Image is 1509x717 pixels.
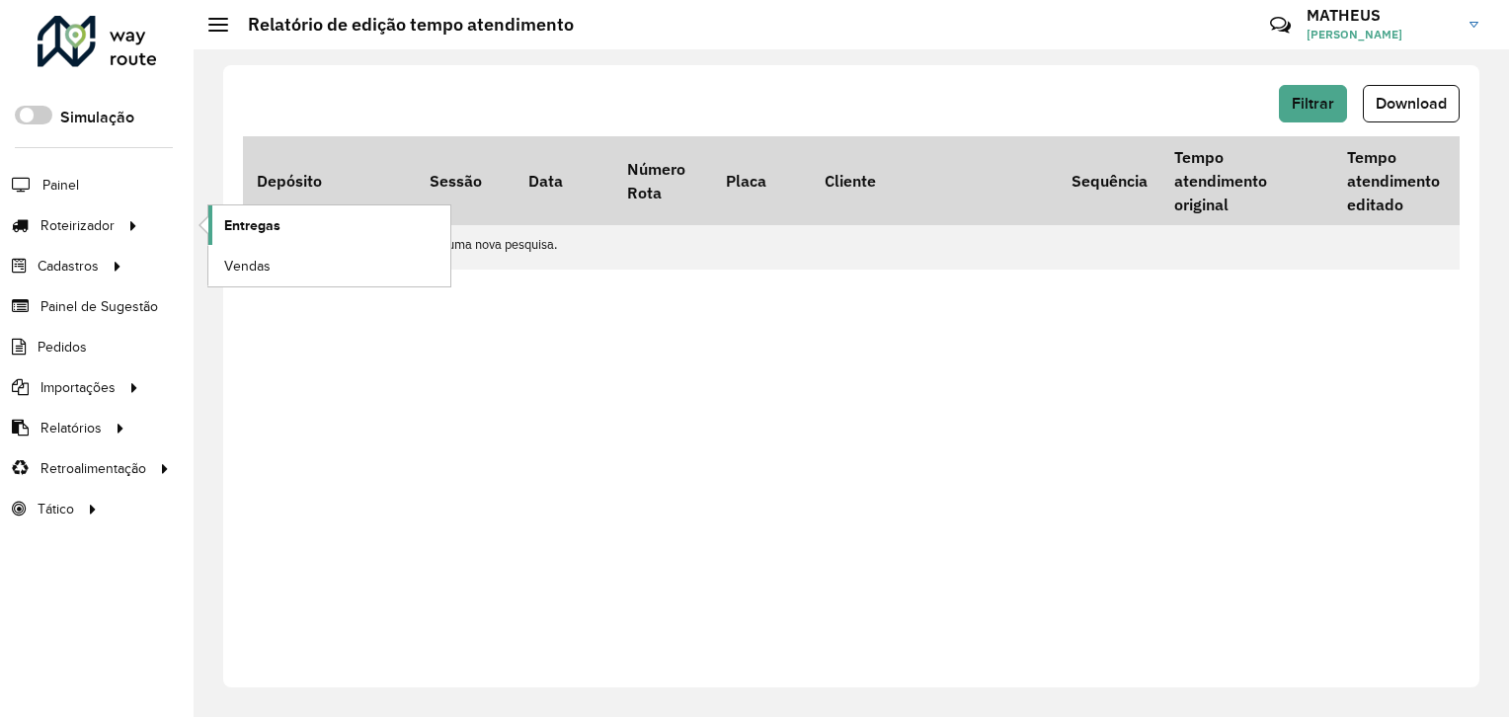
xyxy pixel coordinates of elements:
span: Importações [40,377,116,398]
span: Retroalimentação [40,458,146,479]
span: Tático [38,499,74,519]
span: Pedidos [38,337,87,358]
span: Painel de Sugestão [40,296,158,317]
th: Tempo atendimento editado [1333,136,1506,225]
th: Sequência [1058,136,1160,225]
th: Data [515,136,613,225]
th: Depósito [243,136,416,225]
th: Sessão [416,136,515,225]
h3: MATHEUS [1307,6,1455,25]
a: Entregas [208,205,450,245]
a: Vendas [208,246,450,285]
th: Placa [712,136,811,225]
span: Relatórios [40,418,102,438]
span: Download [1376,95,1447,112]
button: Filtrar [1279,85,1347,122]
button: Download [1363,85,1460,122]
span: Roteirizador [40,215,115,236]
th: Número Rota [613,136,712,225]
span: Filtrar [1292,95,1334,112]
span: Vendas [224,256,271,277]
h2: Relatório de edição tempo atendimento [228,14,574,36]
a: Contato Rápido [1259,4,1302,46]
span: Cadastros [38,256,99,277]
label: Simulação [60,106,134,129]
th: Tempo atendimento original [1160,136,1333,225]
span: [PERSON_NAME] [1307,26,1455,43]
th: Cliente [811,136,1058,225]
span: Painel [42,175,79,196]
span: Entregas [224,215,280,236]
